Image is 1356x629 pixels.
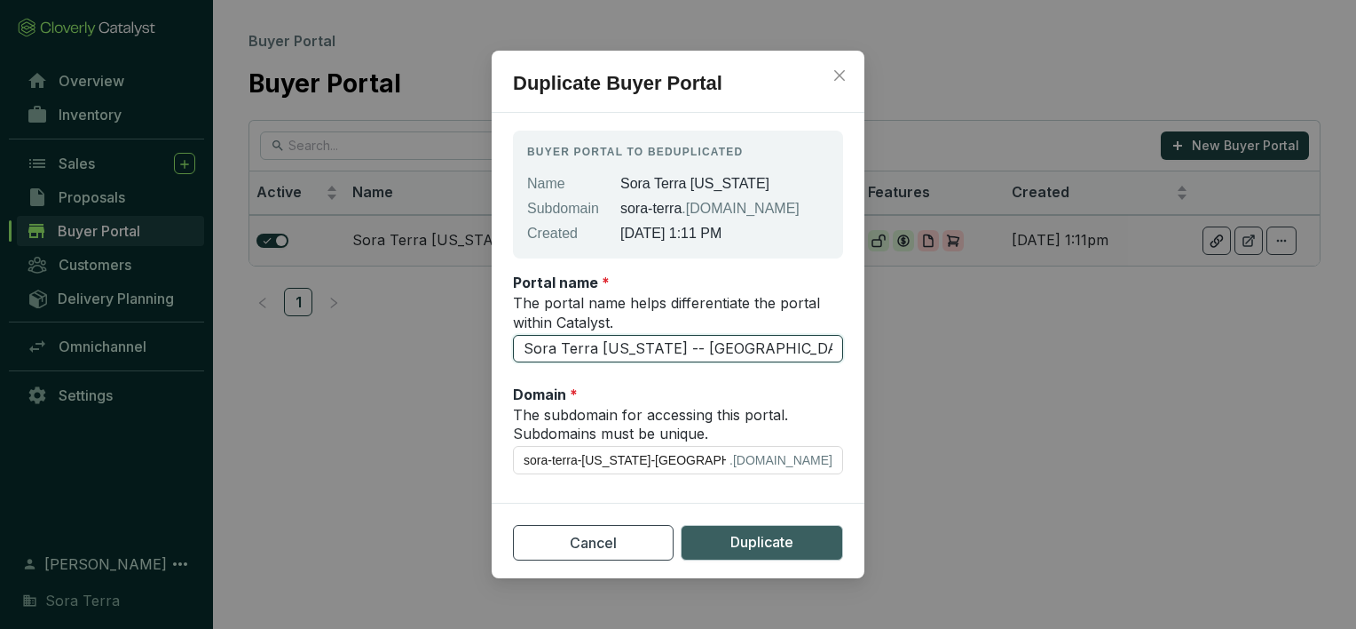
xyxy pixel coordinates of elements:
span: Close [825,68,854,83]
span: .[DOMAIN_NAME] [729,450,832,470]
p: Created [527,223,599,244]
label: The subdomain for accessing this portal. Subdomains must be unique. [513,406,843,444]
p: Name [527,173,599,195]
p: sora-terra [620,198,829,219]
label: Domain [513,385,578,404]
p: Subdomain [527,198,599,219]
label: Portal name [513,273,610,292]
span: .[DOMAIN_NAME] [682,201,799,216]
p: Sora Terra [US_STATE] [620,173,829,195]
input: your-subdomain [524,450,726,470]
span: Duplicate [730,531,793,553]
h2: Duplicate Buyer Portal [492,68,864,113]
button: Cancel [513,525,674,561]
button: Duplicate [681,525,843,561]
button: Close [825,61,854,90]
p: [DATE] 1:11 PM [620,223,829,244]
label: The portal name helps differentiate the portal within Catalyst. [513,294,843,332]
span: Cancel [570,532,617,553]
span: close [832,68,847,83]
p: Buyer Portal to be duplicated [527,145,829,159]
